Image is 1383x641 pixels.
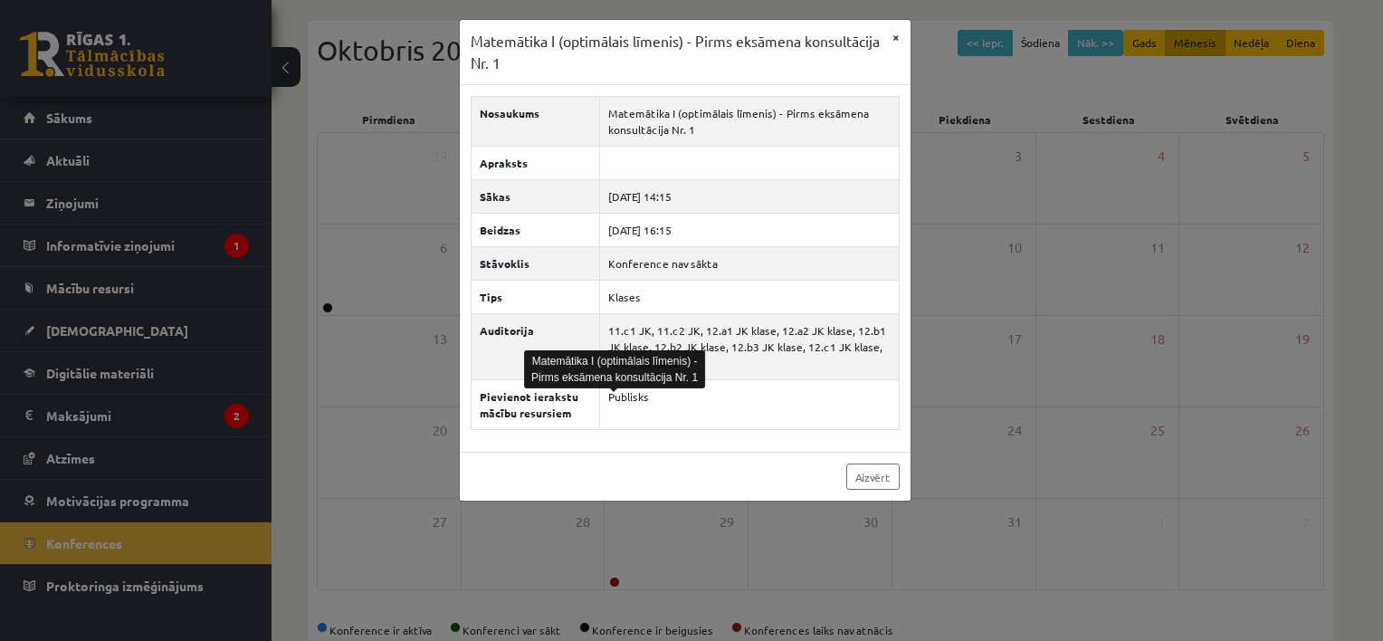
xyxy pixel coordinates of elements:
h3: Matemātika I (optimālais līmenis) - Pirms eksāmena konsultācija Nr. 1 [471,31,882,73]
th: Tips [471,281,599,314]
th: Nosaukums [471,97,599,147]
td: Konference nav sākta [599,247,899,281]
td: [DATE] 14:15 [599,180,899,214]
th: Sākas [471,180,599,214]
td: Publisks [599,380,899,430]
th: Stāvoklis [471,247,599,281]
div: Matemātika I (optimālais līmenis) - Pirms eksāmena konsultācija Nr. 1 [524,350,705,388]
th: Pievienot ierakstu mācību resursiem [471,380,599,430]
td: Klases [599,281,899,314]
button: × [882,20,911,54]
td: Matemātika I (optimālais līmenis) - Pirms eksāmena konsultācija Nr. 1 [599,97,899,147]
a: Aizvērt [846,464,900,490]
th: Auditorija [471,314,599,380]
td: [DATE] 16:15 [599,214,899,247]
th: Beidzas [471,214,599,247]
td: 11.c1 JK, 11.c2 JK, 12.a1 JK klase, 12.a2 JK klase, 12.b1 JK klase, 12.b2 JK klase, 12.b3 JK klas... [599,314,899,380]
th: Apraksts [471,147,599,180]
